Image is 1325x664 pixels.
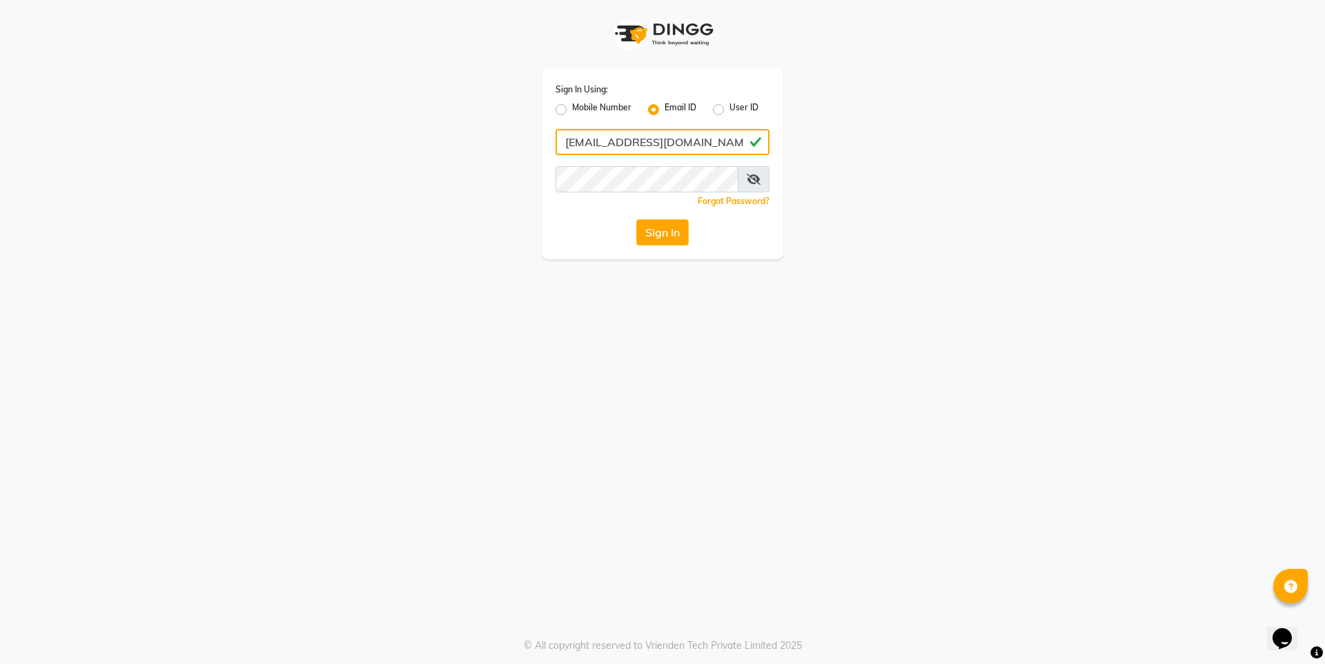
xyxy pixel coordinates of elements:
a: Forgot Password? [698,196,769,206]
img: logo1.svg [607,14,718,54]
label: User ID [729,101,758,118]
iframe: chat widget [1267,609,1311,650]
input: Username [556,166,738,192]
button: Sign In [636,219,689,245]
input: Username [556,129,769,155]
label: Mobile Number [572,101,631,118]
label: Email ID [665,101,696,118]
label: Sign In Using: [556,83,608,96]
